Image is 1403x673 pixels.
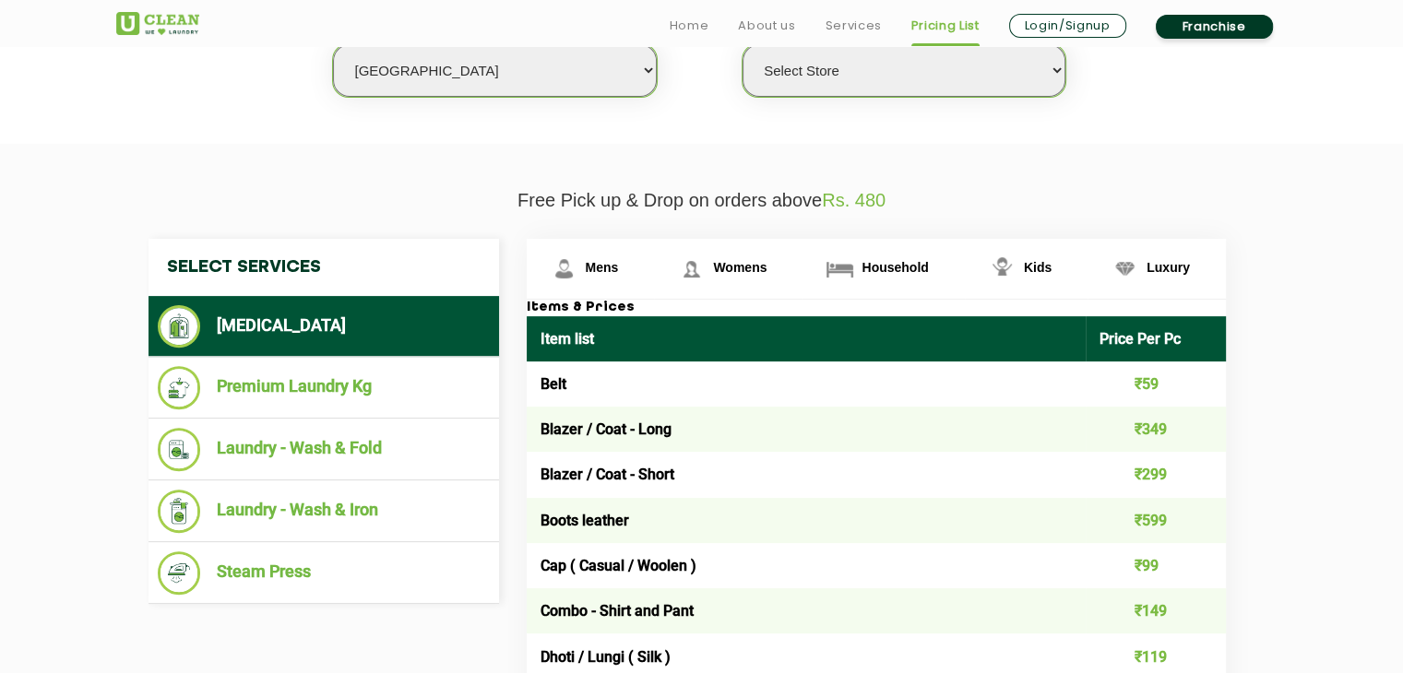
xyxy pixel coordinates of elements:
[158,490,490,533] li: Laundry - Wash & Iron
[149,239,499,296] h4: Select Services
[527,300,1226,316] h3: Items & Prices
[911,15,980,37] a: Pricing List
[738,15,795,37] a: About us
[527,452,1087,497] td: Blazer / Coat - Short
[527,543,1087,588] td: Cap ( Casual / Woolen )
[1147,260,1190,275] span: Luxury
[670,15,709,37] a: Home
[1086,452,1226,497] td: ₹299
[158,428,490,471] li: Laundry - Wash & Fold
[586,260,619,275] span: Mens
[158,305,201,348] img: Dry Cleaning
[548,253,580,285] img: Mens
[158,366,490,409] li: Premium Laundry Kg
[1086,361,1226,407] td: ₹59
[713,260,767,275] span: Womens
[158,366,201,409] img: Premium Laundry Kg
[825,15,881,37] a: Services
[527,588,1087,633] td: Combo - Shirt and Pant
[158,551,490,595] li: Steam Press
[527,498,1087,543] td: Boots leather
[1086,543,1226,588] td: ₹99
[1086,316,1226,361] th: Price Per Pc
[1109,253,1141,285] img: Luxury
[158,551,201,595] img: Steam Press
[1086,498,1226,543] td: ₹599
[527,407,1087,452] td: Blazer / Coat - Long
[158,490,201,533] img: Laundry - Wash & Iron
[1086,588,1226,633] td: ₹149
[116,12,199,35] img: UClean Laundry and Dry Cleaning
[1086,407,1226,452] td: ₹349
[1024,260,1052,275] span: Kids
[158,428,201,471] img: Laundry - Wash & Fold
[862,260,928,275] span: Household
[158,305,490,348] li: [MEDICAL_DATA]
[527,316,1087,361] th: Item list
[527,361,1087,407] td: Belt
[1156,15,1273,39] a: Franchise
[1009,14,1126,38] a: Login/Signup
[675,253,707,285] img: Womens
[822,190,886,210] span: Rs. 480
[824,253,856,285] img: Household
[986,253,1018,285] img: Kids
[116,190,1288,211] p: Free Pick up & Drop on orders above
